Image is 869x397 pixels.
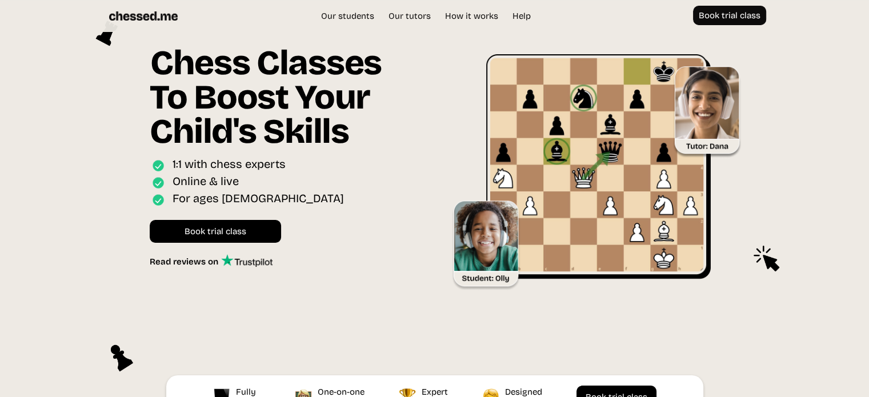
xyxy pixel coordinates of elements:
a: How it works [439,10,504,22]
a: Help [507,10,536,22]
div: 1:1 with chess experts [173,157,286,174]
div: For ages [DEMOGRAPHIC_DATA] [173,191,344,208]
h1: Chess Classes To Boost Your Child's Skills [150,46,417,157]
div: Online & live [173,174,239,191]
a: Our tutors [383,10,436,22]
a: Our students [315,10,380,22]
a: Book trial class [693,6,766,25]
a: Read reviews on [150,254,273,267]
a: Book trial class [150,220,281,243]
div: Read reviews on [150,256,221,267]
